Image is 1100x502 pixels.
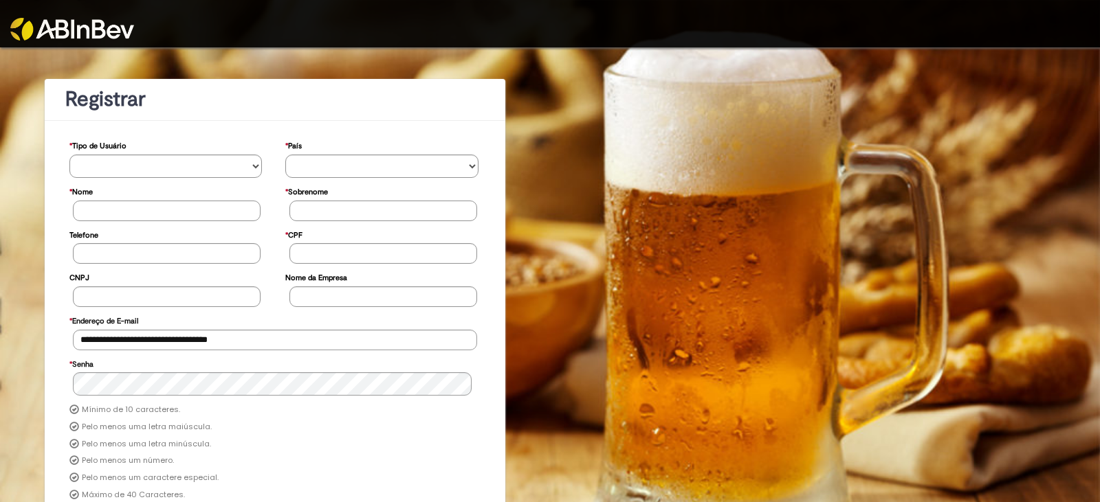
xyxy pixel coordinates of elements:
[285,224,302,244] label: CPF
[82,472,219,483] label: Pelo menos um caractere especial.
[82,490,185,501] label: Máximo de 40 Caracteres.
[65,88,485,111] h1: Registrar
[69,266,89,286] label: CNPJ
[82,422,212,433] label: Pelo menos uma letra maiúscula.
[69,353,93,373] label: Senha
[82,439,211,450] label: Pelo menos uma letra minúscula.
[69,181,93,201] label: Nome
[285,266,347,286] label: Nome da Empresa
[69,135,126,155] label: Tipo de Usuário
[82,455,174,466] label: Pelo menos um número.
[285,135,302,155] label: País
[10,18,134,41] img: ABInbev-white.png
[82,404,180,415] label: Mínimo de 10 caracteres.
[69,224,98,244] label: Telefone
[285,181,328,201] label: Sobrenome
[69,310,138,330] label: Endereço de E-mail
